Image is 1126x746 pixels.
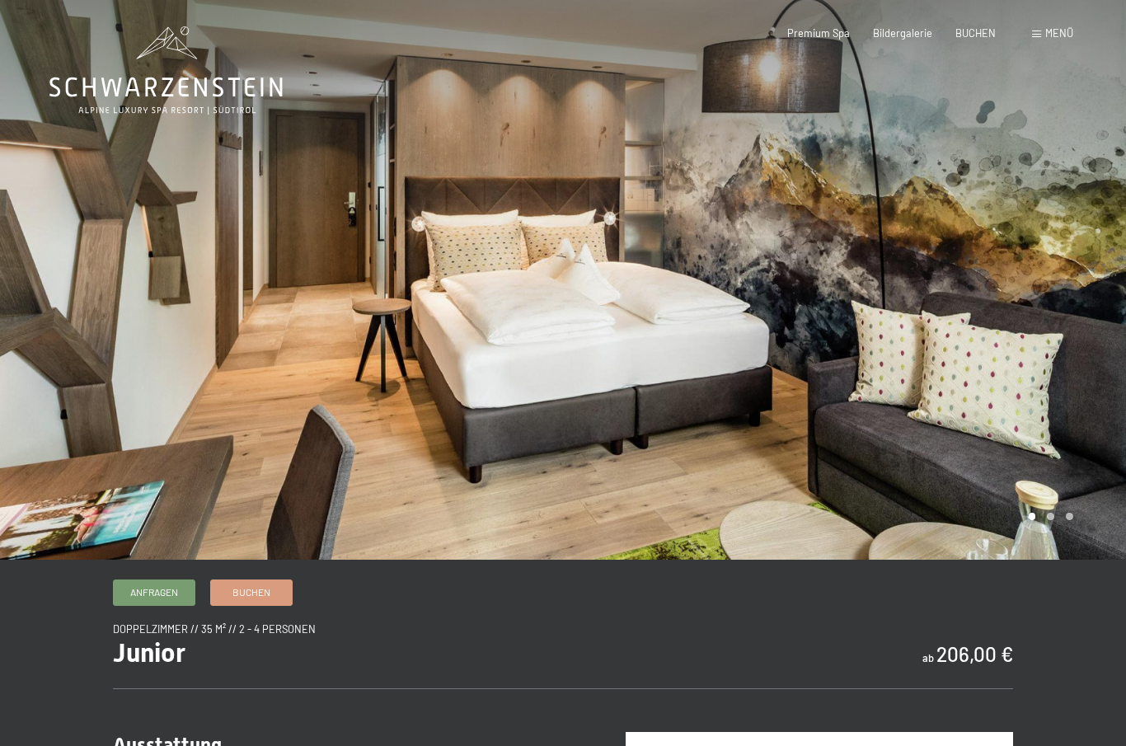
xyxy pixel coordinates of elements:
[1045,26,1073,40] span: Menü
[113,637,185,669] span: Junior
[113,622,316,636] span: Doppelzimmer // 35 m² // 2 - 4 Personen
[130,585,178,599] span: Anfragen
[922,651,934,664] span: ab
[114,580,195,605] a: Anfragen
[955,26,996,40] a: BUCHEN
[936,642,1013,666] b: 206,00 €
[211,580,292,605] a: Buchen
[873,26,932,40] a: Bildergalerie
[787,26,850,40] a: Premium Spa
[232,585,270,599] span: Buchen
